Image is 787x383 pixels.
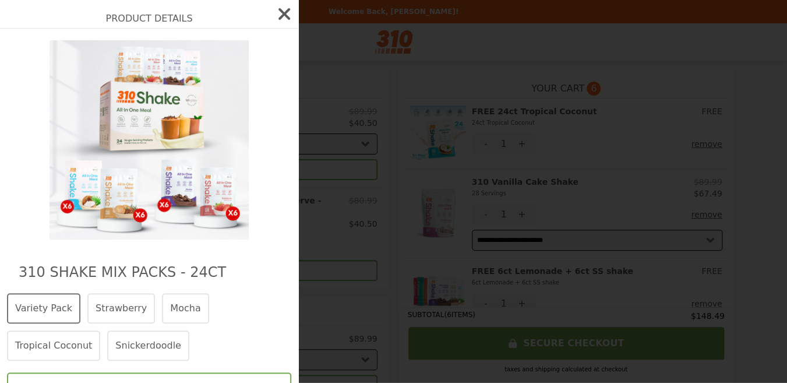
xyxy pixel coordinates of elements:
[19,263,280,282] h2: 310 Shake Mix Packs - 24ct
[162,293,209,324] button: Mocha
[107,331,189,361] button: Snickerdoodle
[7,331,100,361] button: Tropical Coconut
[43,40,256,240] img: Variety Pack
[7,293,80,324] button: Variety Pack
[87,293,155,324] button: Strawberry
